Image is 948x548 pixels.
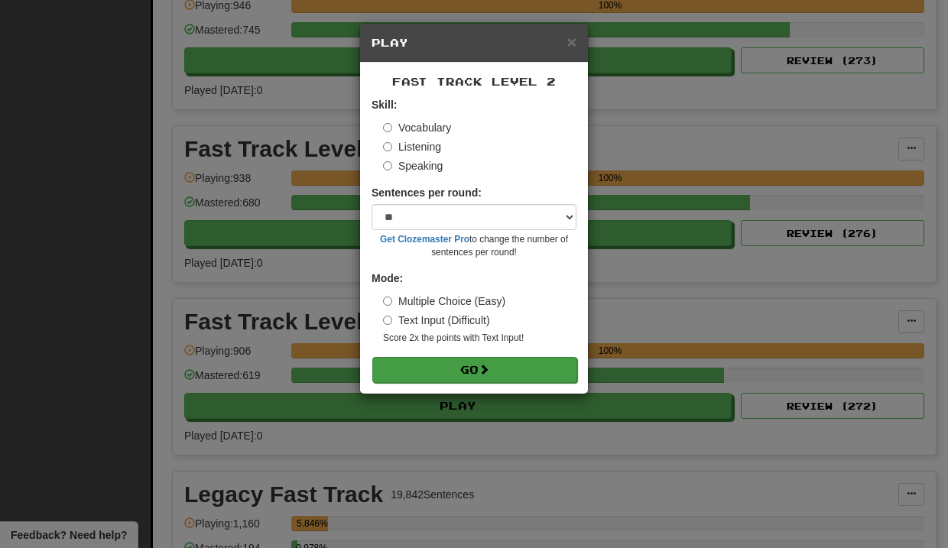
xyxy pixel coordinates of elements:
small: Score 2x the points with Text Input ! [383,332,576,345]
input: Speaking [383,161,392,170]
strong: Mode: [372,272,403,284]
small: to change the number of sentences per round! [372,233,576,259]
h5: Play [372,35,576,50]
button: Close [567,34,576,50]
input: Text Input (Difficult) [383,316,392,325]
label: Multiple Choice (Easy) [383,293,505,309]
label: Sentences per round: [372,185,482,200]
label: Listening [383,139,441,154]
span: Fast Track Level 2 [392,75,556,88]
label: Vocabulary [383,120,451,135]
a: Get Clozemaster Pro [380,234,469,245]
input: Vocabulary [383,123,392,132]
strong: Skill: [372,99,397,111]
input: Multiple Choice (Easy) [383,297,392,306]
span: × [567,33,576,50]
label: Text Input (Difficult) [383,313,490,328]
label: Speaking [383,158,443,173]
input: Listening [383,142,392,151]
button: Go [372,357,577,383]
